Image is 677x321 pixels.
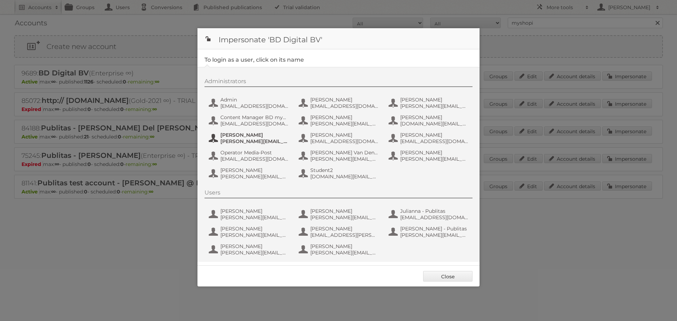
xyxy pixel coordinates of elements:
[388,225,471,239] button: [PERSON_NAME] - Publitas [PERSON_NAME][EMAIL_ADDRESS][DOMAIN_NAME]
[388,207,471,221] button: Julianna - Publitas [EMAIL_ADDRESS][DOMAIN_NAME]
[220,121,289,127] span: [EMAIL_ADDRESS][DOMAIN_NAME]
[220,97,289,103] span: Admin
[400,214,469,221] span: [EMAIL_ADDRESS][DOMAIN_NAME]
[388,113,471,128] button: [PERSON_NAME] [DOMAIN_NAME][EMAIL_ADDRESS][DOMAIN_NAME]
[208,207,291,221] button: [PERSON_NAME] [PERSON_NAME][EMAIL_ADDRESS][DOMAIN_NAME]
[310,138,379,144] span: [EMAIL_ADDRESS][DOMAIN_NAME]
[205,56,304,63] legend: To login as a user, click on its name
[310,249,379,256] span: [PERSON_NAME][EMAIL_ADDRESS][DOMAIN_NAME]
[310,208,379,214] span: [PERSON_NAME]
[220,232,289,238] span: [PERSON_NAME][EMAIL_ADDRESS][PERSON_NAME][DOMAIN_NAME]
[310,214,379,221] span: [PERSON_NAME][EMAIL_ADDRESS][DOMAIN_NAME]
[400,226,469,232] span: [PERSON_NAME] - Publitas
[423,271,472,282] a: Close
[310,121,379,127] span: [PERSON_NAME][EMAIL_ADDRESS][DOMAIN_NAME]
[400,114,469,121] span: [PERSON_NAME]
[220,132,289,138] span: [PERSON_NAME]
[298,242,381,257] button: [PERSON_NAME] [PERSON_NAME][EMAIL_ADDRESS][DOMAIN_NAME]
[220,208,289,214] span: [PERSON_NAME]
[310,226,379,232] span: [PERSON_NAME]
[205,78,472,87] div: Administrators
[310,173,379,180] span: [DOMAIN_NAME][EMAIL_ADDRESS][DOMAIN_NAME]
[298,149,381,163] button: [PERSON_NAME] Van Den [PERSON_NAME] [PERSON_NAME][EMAIL_ADDRESS][PERSON_NAME][DOMAIN_NAME]
[208,96,291,110] button: Admin [EMAIL_ADDRESS][DOMAIN_NAME]
[208,131,291,145] button: [PERSON_NAME] [PERSON_NAME][EMAIL_ADDRESS][DOMAIN_NAME]
[310,132,379,138] span: [PERSON_NAME]
[220,214,289,221] span: [PERSON_NAME][EMAIL_ADDRESS][DOMAIN_NAME]
[310,167,379,173] span: Student2
[400,208,469,214] span: Julianna - Publitas
[208,149,291,163] button: Operator Media-Post [EMAIL_ADDRESS][DOMAIN_NAME]
[298,131,381,145] button: [PERSON_NAME] [EMAIL_ADDRESS][DOMAIN_NAME]
[400,232,469,238] span: [PERSON_NAME][EMAIL_ADDRESS][DOMAIN_NAME]
[220,103,289,109] span: [EMAIL_ADDRESS][DOMAIN_NAME]
[310,114,379,121] span: [PERSON_NAME]
[220,167,289,173] span: [PERSON_NAME]
[220,156,289,162] span: [EMAIL_ADDRESS][DOMAIN_NAME]
[310,103,379,109] span: [EMAIL_ADDRESS][DOMAIN_NAME]
[197,28,480,49] h1: Impersonate 'BD Digital BV'
[388,96,471,110] button: [PERSON_NAME] [PERSON_NAME][EMAIL_ADDRESS][DOMAIN_NAME]
[208,166,291,180] button: [PERSON_NAME] [PERSON_NAME][EMAIL_ADDRESS][DOMAIN_NAME]
[298,166,381,180] button: Student2 [DOMAIN_NAME][EMAIL_ADDRESS][DOMAIN_NAME]
[310,156,379,162] span: [PERSON_NAME][EMAIL_ADDRESS][PERSON_NAME][DOMAIN_NAME]
[400,149,469,156] span: [PERSON_NAME]
[400,138,469,144] span: [EMAIL_ADDRESS][DOMAIN_NAME]
[310,232,379,238] span: [EMAIL_ADDRESS][PERSON_NAME][DOMAIN_NAME]
[400,97,469,103] span: [PERSON_NAME]
[208,113,291,128] button: Content Manager BD myShopi [EMAIL_ADDRESS][DOMAIN_NAME]
[388,149,471,163] button: [PERSON_NAME] [PERSON_NAME][EMAIL_ADDRESS][PERSON_NAME][DOMAIN_NAME]
[298,225,381,239] button: [PERSON_NAME] [EMAIL_ADDRESS][PERSON_NAME][DOMAIN_NAME]
[220,243,289,249] span: [PERSON_NAME]
[298,207,381,221] button: [PERSON_NAME] [PERSON_NAME][EMAIL_ADDRESS][DOMAIN_NAME]
[298,113,381,128] button: [PERSON_NAME] [PERSON_NAME][EMAIL_ADDRESS][DOMAIN_NAME]
[205,189,472,198] div: Users
[400,121,469,127] span: [DOMAIN_NAME][EMAIL_ADDRESS][DOMAIN_NAME]
[220,173,289,180] span: [PERSON_NAME][EMAIL_ADDRESS][DOMAIN_NAME]
[400,103,469,109] span: [PERSON_NAME][EMAIL_ADDRESS][DOMAIN_NAME]
[220,138,289,144] span: [PERSON_NAME][EMAIL_ADDRESS][DOMAIN_NAME]
[220,149,289,156] span: Operator Media-Post
[208,242,291,257] button: [PERSON_NAME] [PERSON_NAME][EMAIL_ADDRESS][DOMAIN_NAME]
[220,249,289,256] span: [PERSON_NAME][EMAIL_ADDRESS][DOMAIN_NAME]
[310,97,379,103] span: [PERSON_NAME]
[310,243,379,249] span: [PERSON_NAME]
[310,149,379,156] span: [PERSON_NAME] Van Den [PERSON_NAME]
[388,131,471,145] button: [PERSON_NAME] [EMAIL_ADDRESS][DOMAIN_NAME]
[400,132,469,138] span: [PERSON_NAME]
[400,156,469,162] span: [PERSON_NAME][EMAIL_ADDRESS][PERSON_NAME][DOMAIN_NAME]
[298,96,381,110] button: [PERSON_NAME] [EMAIL_ADDRESS][DOMAIN_NAME]
[220,114,289,121] span: Content Manager BD myShopi
[220,226,289,232] span: [PERSON_NAME]
[208,225,291,239] button: [PERSON_NAME] [PERSON_NAME][EMAIL_ADDRESS][PERSON_NAME][DOMAIN_NAME]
